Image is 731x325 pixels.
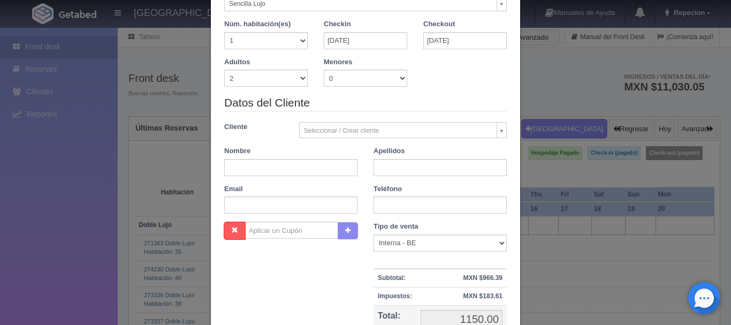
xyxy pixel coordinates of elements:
label: Apellidos [374,146,405,156]
a: Seleccionar / Crear cliente [299,122,507,138]
label: Adultos [224,57,250,67]
input: Aplicar un Cupón [245,222,338,239]
label: Teléfono [374,184,402,194]
th: Subtotal: [374,269,416,288]
label: Email [224,184,243,194]
label: Nombre [224,146,250,156]
label: Checkin [324,19,351,29]
span: Seleccionar / Crear cliente [304,123,493,139]
label: Núm. habitación(es) [224,19,291,29]
legend: Datos del Cliente [224,95,507,111]
label: Cliente [216,122,291,132]
strong: MXN $183.61 [463,292,502,300]
strong: MXN $966.39 [463,274,502,282]
label: Checkout [423,19,455,29]
th: Impuestos: [374,288,416,306]
input: DD-MM-AAAA [423,32,507,49]
label: Tipo de venta [374,222,418,232]
input: DD-MM-AAAA [324,32,407,49]
label: Menores [324,57,352,67]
